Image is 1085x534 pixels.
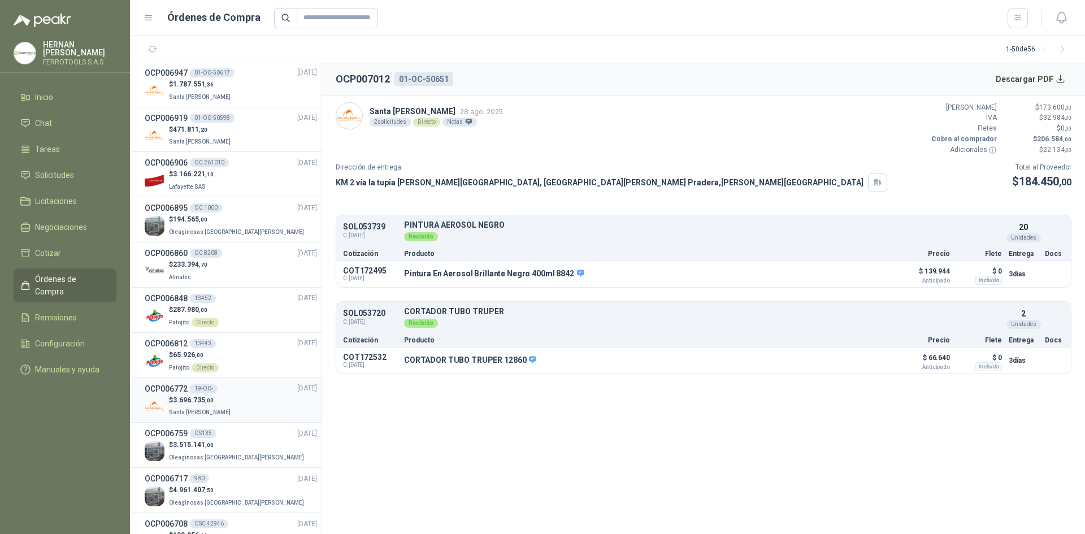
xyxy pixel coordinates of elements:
span: ,00 [1059,177,1071,188]
span: 1.787.551 [173,80,214,88]
p: Pintura En Aerosol Brillante Negro 400ml 8842 [404,269,584,279]
a: Chat [14,112,116,134]
h3: OCP006895 [145,202,188,214]
p: Cobro al comprador [929,134,997,145]
a: OCP00684813452[DATE] Company Logo$287.980,00PatojitoDirecto [145,292,317,328]
span: Santa [PERSON_NAME] [169,409,231,415]
p: Entrega [1009,337,1038,344]
p: COT172532 [343,353,397,362]
span: ,00 [1065,105,1071,111]
p: PINTURA AEROSOL NEGRO [404,221,1002,229]
span: Anticipado [893,364,950,370]
a: OCP006759OS135[DATE] Company Logo$3.515.141,00Oleaginosas [GEOGRAPHIC_DATA][PERSON_NAME] [145,427,317,463]
img: Company Logo [145,351,164,371]
p: $ 0 [957,351,1002,364]
span: 184.450 [1019,175,1071,188]
span: ,20 [199,127,207,133]
div: 01-OC-50651 [394,72,453,86]
div: OC 1000 [190,203,222,212]
p: SOL053720 [343,309,397,318]
div: 19-OC- [190,384,218,393]
img: Logo peakr [14,14,71,27]
div: 13452 [190,294,216,303]
p: $ [169,214,306,225]
p: $ [169,305,219,315]
p: Dirección de entrega [336,162,887,173]
span: [DATE] [297,112,317,123]
p: $ [169,169,214,180]
div: Recibido [404,232,438,241]
span: C: [DATE] [343,362,397,368]
span: Almatec [169,274,191,280]
p: $ [169,259,207,270]
img: Company Logo [145,216,164,236]
h3: OCP006848 [145,292,188,305]
span: Negociaciones [35,221,87,233]
div: OC 8208 [190,249,222,258]
p: Adicionales [929,145,997,155]
div: 13443 [190,339,216,348]
img: Company Logo [145,261,164,281]
span: [DATE] [297,519,317,529]
div: OSC 42946 [190,519,228,528]
h3: OCP006919 [145,112,188,124]
h1: Órdenes de Compra [167,10,261,25]
span: ,00 [1065,115,1071,121]
span: Tareas [35,143,60,155]
p: Docs [1045,337,1064,344]
p: Cotización [343,250,397,257]
div: 980 [190,474,209,483]
p: Docs [1045,250,1064,257]
p: $ [169,124,233,135]
a: Cotizar [14,242,116,264]
div: Directo [192,318,219,327]
span: 206.584 [1037,135,1071,143]
p: Cotización [343,337,397,344]
span: [DATE] [297,67,317,78]
p: Precio [893,337,950,344]
p: Santa [PERSON_NAME] [370,105,503,118]
img: Company Logo [145,171,164,190]
span: Oleaginosas [GEOGRAPHIC_DATA][PERSON_NAME] [169,229,304,235]
p: 20 [1019,221,1028,233]
span: 173.600 [1039,103,1071,111]
span: [DATE] [297,293,317,303]
span: ,36 [205,81,214,88]
h3: OCP006759 [145,427,188,440]
div: 01-OC-50598 [190,114,235,123]
span: ,00 [199,307,207,313]
span: Lafayette SAS [169,184,206,190]
a: Licitaciones [14,190,116,212]
p: CORTADOR TUBO TRUPER 12860 [404,355,536,366]
p: 2 [1021,307,1026,320]
p: Fletes [929,123,997,134]
p: $ [1004,102,1071,113]
div: Unidades [1006,320,1041,329]
span: [DATE] [297,248,317,259]
a: OCP006906OC 261010[DATE] Company Logo$3.166.221,10Lafayette SAS [145,157,317,192]
span: [DATE] [297,158,317,168]
a: Inicio [14,86,116,108]
div: Directo [192,363,219,372]
span: Santa [PERSON_NAME] [169,94,231,100]
span: [DATE] [297,203,317,214]
span: Chat [35,117,52,129]
a: Configuración [14,333,116,354]
span: Patojito [169,364,189,371]
a: Órdenes de Compra [14,268,116,302]
p: $ [169,440,306,450]
span: ,00 [205,397,214,403]
p: SOL053739 [343,223,397,231]
span: Cotizar [35,247,61,259]
a: Tareas [14,138,116,160]
a: Remisiones [14,307,116,328]
span: [DATE] [297,428,317,439]
span: 233.394 [173,261,207,268]
p: Flete [957,250,1002,257]
h3: OCP006812 [145,337,188,350]
span: Patojito [169,319,189,325]
span: ,50 [205,487,214,493]
p: $ [169,79,233,90]
span: ,00 [1065,147,1071,153]
p: Total al Proveedor [1012,162,1071,173]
